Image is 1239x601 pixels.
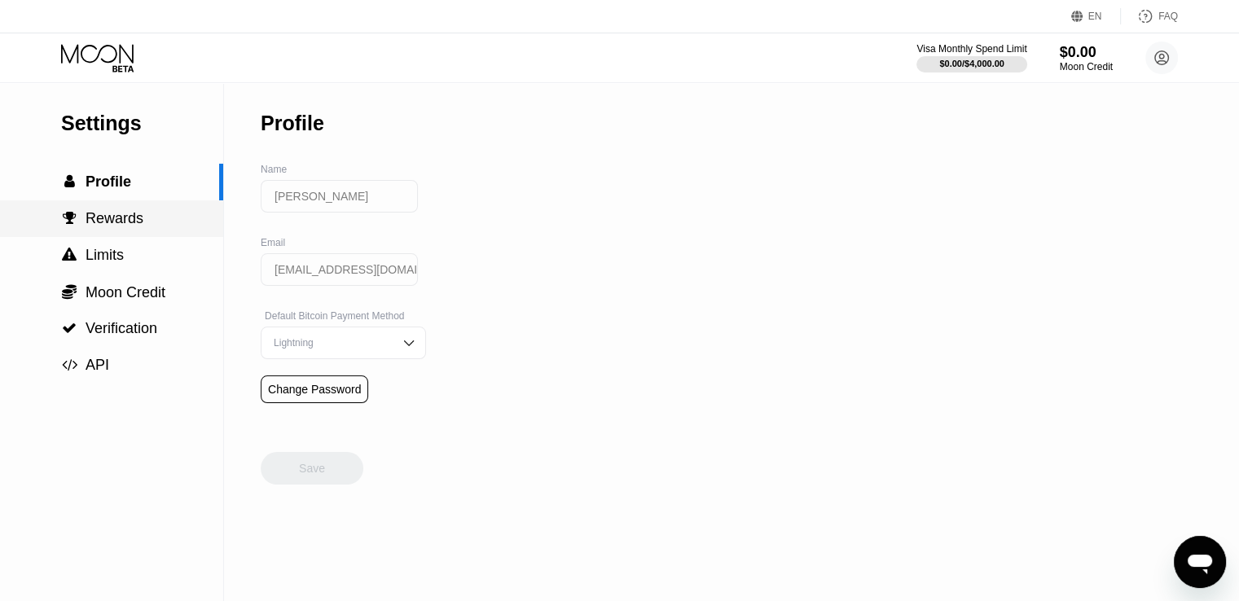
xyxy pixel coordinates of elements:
[62,321,77,336] span: 
[1060,44,1113,72] div: $0.00Moon Credit
[61,248,77,262] div: 
[1088,11,1102,22] div: EN
[86,247,124,263] span: Limits
[916,43,1026,72] div: Visa Monthly Spend Limit$0.00/$4,000.00
[268,383,361,396] div: Change Password
[61,283,77,300] div: 
[61,112,223,135] div: Settings
[86,320,157,336] span: Verification
[1174,536,1226,588] iframe: Button to launch messaging window
[1158,11,1178,22] div: FAQ
[86,210,143,226] span: Rewards
[1060,44,1113,61] div: $0.00
[1071,8,1121,24] div: EN
[64,174,75,189] span: 
[1060,61,1113,72] div: Moon Credit
[1121,8,1178,24] div: FAQ
[261,375,368,403] div: Change Password
[61,211,77,226] div: 
[261,112,324,135] div: Profile
[261,164,426,175] div: Name
[63,211,77,226] span: 
[270,337,393,349] div: Lightning
[86,284,165,300] span: Moon Credit
[62,283,77,300] span: 
[61,174,77,189] div: 
[939,59,1004,68] div: $0.00 / $4,000.00
[62,358,77,372] span: 
[62,248,77,262] span: 
[86,357,109,373] span: API
[916,43,1026,55] div: Visa Monthly Spend Limit
[86,173,131,190] span: Profile
[261,237,426,248] div: Email
[261,310,426,322] div: Default Bitcoin Payment Method
[61,358,77,372] div: 
[61,321,77,336] div: 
